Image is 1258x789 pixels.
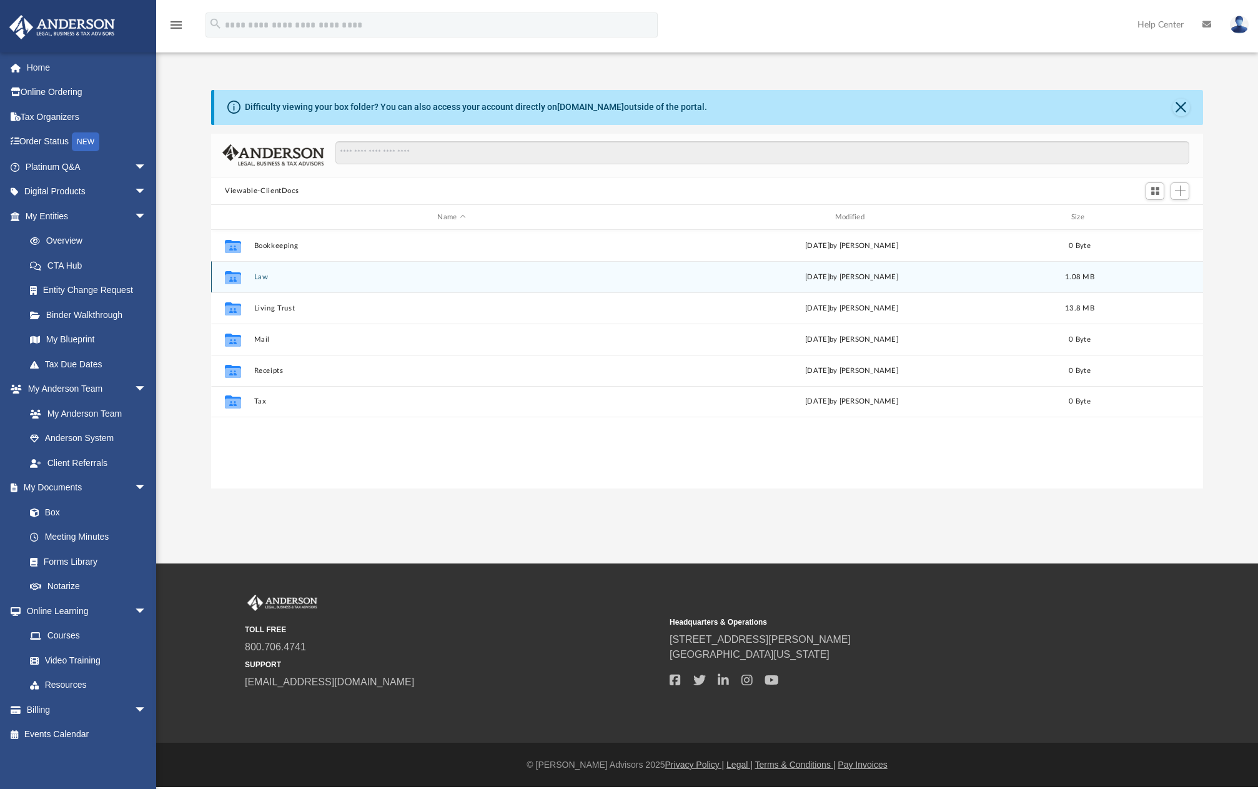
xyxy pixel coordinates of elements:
[1055,212,1105,223] div: Size
[156,758,1258,772] div: © [PERSON_NAME] Advisors 2025
[245,101,707,114] div: Difficulty viewing your box folder? You can also access your account directly on outside of the p...
[17,549,153,574] a: Forms Library
[17,302,166,327] a: Binder Walkthrough
[838,760,887,770] a: Pay Invoices
[655,396,1049,407] div: [DATE] by [PERSON_NAME]
[245,677,414,687] a: [EMAIL_ADDRESS][DOMAIN_NAME]
[134,598,159,624] span: arrow_drop_down
[9,80,166,105] a: Online Ordering
[9,598,159,623] a: Online Learningarrow_drop_down
[670,649,830,660] a: [GEOGRAPHIC_DATA][US_STATE]
[254,273,649,281] button: Law
[245,624,661,635] small: TOLL FREE
[655,272,1049,283] div: [DATE] by [PERSON_NAME]
[805,305,830,312] span: [DATE]
[134,204,159,229] span: arrow_drop_down
[211,230,1203,489] div: grid
[1065,274,1094,280] span: 1.08 MB
[217,212,248,223] div: id
[254,304,649,312] button: Living Trust
[245,659,661,670] small: SUPPORT
[17,648,153,673] a: Video Training
[72,132,99,151] div: NEW
[134,697,159,723] span: arrow_drop_down
[1230,16,1249,34] img: User Pic
[665,760,725,770] a: Privacy Policy |
[134,475,159,501] span: arrow_drop_down
[655,303,1049,314] div: by [PERSON_NAME]
[670,634,851,645] a: [STREET_ADDRESS][PERSON_NAME]
[1172,99,1190,116] button: Close
[17,253,166,278] a: CTA Hub
[1069,367,1091,374] span: 0 Byte
[17,450,159,475] a: Client Referrals
[17,426,159,451] a: Anderson System
[9,129,166,155] a: Order StatusNEW
[17,401,153,426] a: My Anderson Team
[9,104,166,129] a: Tax Organizers
[134,377,159,402] span: arrow_drop_down
[17,500,153,525] a: Box
[9,377,159,402] a: My Anderson Teamarrow_drop_down
[755,760,836,770] a: Terms & Conditions |
[9,154,166,179] a: Platinum Q&Aarrow_drop_down
[209,17,222,31] i: search
[335,141,1189,165] input: Search files and folders
[1069,242,1091,249] span: 0 Byte
[225,186,299,197] button: Viewable-ClientDocs
[17,525,159,550] a: Meeting Minutes
[134,154,159,180] span: arrow_drop_down
[245,595,320,611] img: Anderson Advisors Platinum Portal
[726,760,753,770] a: Legal |
[169,17,184,32] i: menu
[1069,336,1091,343] span: 0 Byte
[9,204,166,229] a: My Entitiesarrow_drop_down
[557,102,624,112] a: [DOMAIN_NAME]
[134,179,159,205] span: arrow_drop_down
[17,623,159,648] a: Courses
[1065,305,1094,312] span: 13.8 MB
[245,642,306,652] a: 800.706.4741
[17,327,159,352] a: My Blueprint
[9,55,166,80] a: Home
[17,278,166,303] a: Entity Change Request
[655,334,1049,345] div: [DATE] by [PERSON_NAME]
[670,617,1086,628] small: Headquarters & Operations
[655,241,1049,252] div: [DATE] by [PERSON_NAME]
[654,212,1049,223] div: Modified
[17,229,166,254] a: Overview
[9,475,159,500] a: My Documentsarrow_drop_down
[1171,182,1189,200] button: Add
[17,673,159,698] a: Resources
[17,574,159,599] a: Notarize
[6,15,119,39] img: Anderson Advisors Platinum Portal
[169,24,184,32] a: menu
[1146,182,1164,200] button: Switch to Grid View
[9,179,166,204] a: Digital Productsarrow_drop_down
[254,335,649,344] button: Mail
[1069,398,1091,405] span: 0 Byte
[17,352,166,377] a: Tax Due Dates
[254,397,649,405] button: Tax
[254,367,649,375] button: Receipts
[655,365,1049,377] div: [DATE] by [PERSON_NAME]
[254,242,649,250] button: Bookkeeping
[254,212,649,223] div: Name
[1110,212,1197,223] div: id
[9,697,166,722] a: Billingarrow_drop_down
[9,722,166,747] a: Events Calendar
